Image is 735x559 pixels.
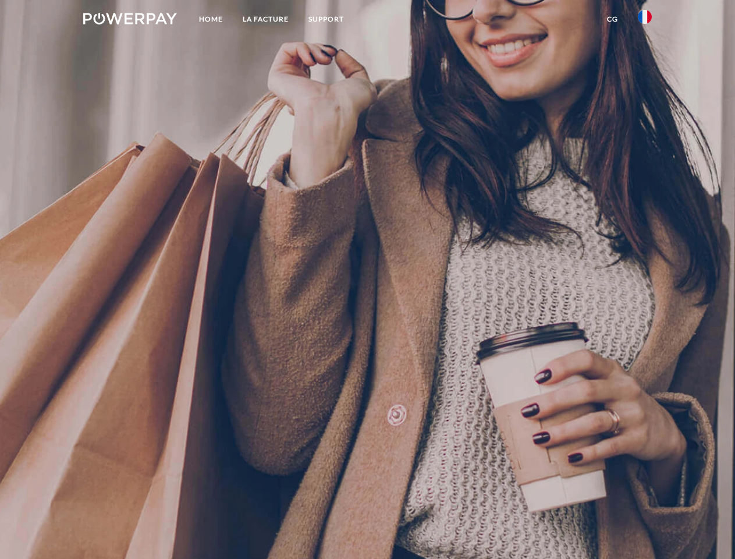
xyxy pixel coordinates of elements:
[638,10,652,24] img: fr
[299,9,354,30] a: Support
[189,9,233,30] a: Home
[233,9,299,30] a: LA FACTURE
[597,9,628,30] a: CG
[83,13,177,24] img: logo-powerpay-white.svg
